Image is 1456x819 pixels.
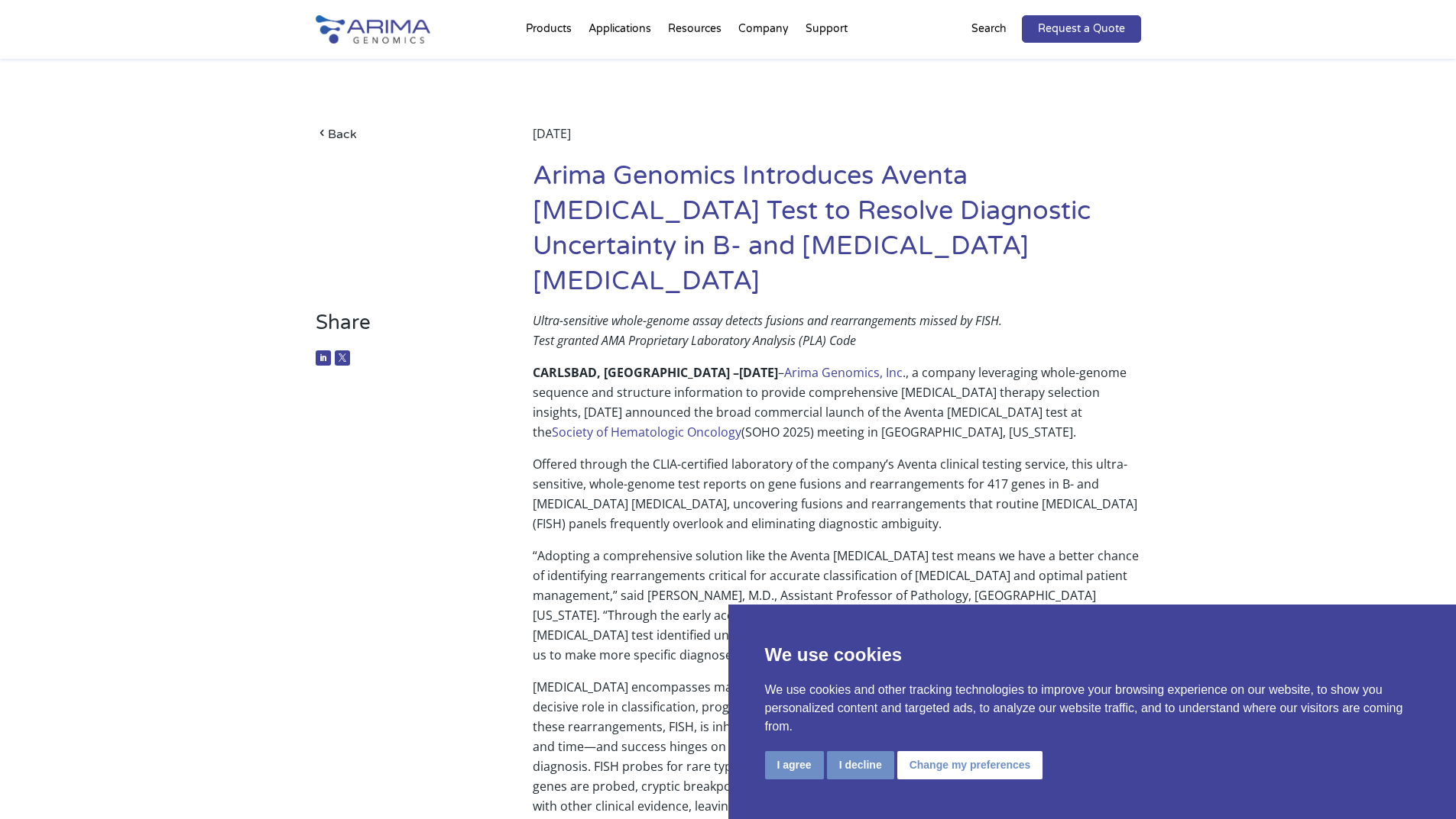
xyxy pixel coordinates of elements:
a: Society of Hematologic Oncology [552,424,741,440]
p: We use cookies and other tracking technologies to improve your browsing experience on our website... [765,681,1420,736]
p: We use cookies [765,641,1420,669]
button: Change my preferences [897,751,1043,779]
em: Ultra-sensitive whole-genome assay detects fusions and rearrangements missed by FISH. [533,312,1002,329]
button: I agree [765,751,824,779]
p: Offered through the CLIA-certified laboratory of the company’s Aventa clinical testing service, t... [533,454,1140,546]
a: Arima Genomics, Inc [784,364,903,381]
p: “Adopting a comprehensive solution like the Aventa [MEDICAL_DATA] test means we have a better cha... [533,546,1140,677]
a: Request a Quote [1022,15,1141,43]
a: Back [316,124,488,144]
h1: Arima Genomics Introduces Aventa [MEDICAL_DATA] Test to Resolve Diagnostic Uncertainty in B- and ... [533,159,1140,311]
img: Arima-Genomics-logo [316,15,430,44]
p: – ., a company leveraging whole-genome sequence and structure information to provide comprehensiv... [533,363,1140,454]
p: Search [971,19,1007,39]
div: [DATE] [533,124,1140,159]
h3: Share [316,311,488,347]
button: I decline [827,751,894,779]
em: Test granted AMA Proprietary Laboratory Analysis (PLA) Code [533,332,856,349]
b: CARLSBAD, [GEOGRAPHIC_DATA] – [533,364,739,381]
b: [DATE] [739,364,778,381]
